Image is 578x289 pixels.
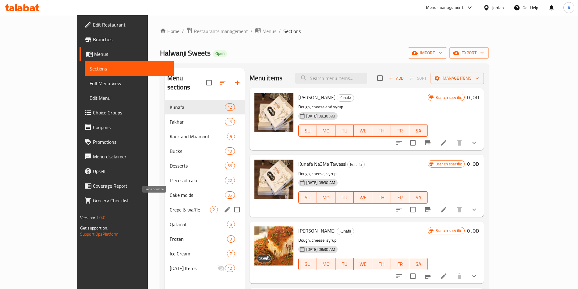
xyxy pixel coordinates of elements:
a: Edit Menu [85,91,174,105]
div: Crepe & waffle2edit [165,202,245,217]
button: show more [467,202,481,217]
span: FR [393,193,407,202]
a: Edit menu item [440,206,447,213]
nav: breadcrumb [160,27,489,35]
button: MO [317,125,335,137]
h6: 0 JOD [467,93,479,102]
button: edit [223,205,232,214]
div: items [225,191,235,199]
h2: Menu sections [167,74,206,92]
button: delete [452,202,467,217]
div: [DATE] Items12 [165,261,245,276]
span: 10 [225,148,234,154]
button: FR [391,258,410,270]
button: Add [386,74,406,83]
span: SU [301,126,315,135]
button: Branch-specific-item [420,269,435,284]
button: sort-choices [392,202,406,217]
a: Coupons [80,120,174,135]
span: 22 [225,178,234,183]
button: TH [372,125,391,137]
span: Grocery Checklist [93,197,169,204]
span: 56 [225,163,234,169]
span: TU [338,260,352,269]
span: Select to update [406,203,419,216]
div: items [227,221,235,228]
a: Edit menu item [440,273,447,280]
a: Restaurants management [186,27,248,35]
span: Sort sections [215,75,230,90]
p: Dough, cheese, syrup [298,237,428,244]
span: 9 [227,236,234,242]
button: import [408,47,447,59]
a: Menus [255,27,276,35]
div: items [227,133,235,140]
button: WE [354,258,372,270]
span: Cake molds [170,191,225,199]
span: [PERSON_NAME] [298,93,335,102]
span: 1.0.0 [96,214,105,222]
svg: Show Choices [470,273,478,280]
div: Cake molds36 [165,188,245,202]
div: Frozen [170,235,227,243]
div: items [227,250,235,257]
span: Select section [374,72,386,85]
div: Qatariat5 [165,217,245,232]
span: Bucks [170,147,225,155]
h6: 0 JOD [467,160,479,168]
span: 5 [227,222,234,227]
div: items [225,147,235,155]
li: / [279,27,281,35]
img: Kunafa Na3Ma Tawassi [254,160,293,199]
span: SA [412,126,425,135]
span: TU [338,193,352,202]
div: items [227,235,235,243]
span: MO [319,193,333,202]
div: items [225,265,235,272]
a: Full Menu View [85,76,174,91]
button: SU [298,258,317,270]
span: WE [356,193,370,202]
span: 12 [225,266,234,271]
span: Menus [94,50,169,58]
span: Select to update [406,136,419,149]
span: Coupons [93,124,169,131]
span: TU [338,126,352,135]
span: Branch specific [433,161,464,167]
div: items [225,177,235,184]
button: Manage items [431,73,484,84]
a: Upsell [80,164,174,179]
span: [PERSON_NAME] [298,226,335,235]
button: Branch-specific-item [420,202,435,217]
span: Add [388,75,404,82]
a: Menus [80,47,174,61]
span: 36 [225,192,234,198]
div: items [225,162,235,169]
button: TU [335,125,354,137]
button: sort-choices [392,269,406,284]
span: Full Menu View [90,80,169,87]
span: Coverage Report [93,182,169,190]
span: Sections [90,65,169,72]
div: items [225,103,235,111]
div: Fakhar16 [165,114,245,129]
span: WE [356,260,370,269]
div: Pieces of cake [170,177,225,184]
span: Kunafa [337,228,354,235]
li: / [182,27,184,35]
span: 12 [225,104,234,110]
button: SU [298,191,317,204]
div: items [210,206,218,213]
span: Choice Groups [93,109,169,116]
div: Kunafa [170,103,225,111]
span: [DATE] 08:30 AM [304,113,338,119]
li: / [250,27,253,35]
div: Ice Cream7 [165,246,245,261]
a: Branches [80,32,174,47]
div: Frozen9 [165,232,245,246]
button: WE [354,191,372,204]
button: SA [409,258,428,270]
span: Menu disclaimer [93,153,169,160]
img: Kunafa Khashina [254,226,293,266]
span: 16 [225,119,234,125]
